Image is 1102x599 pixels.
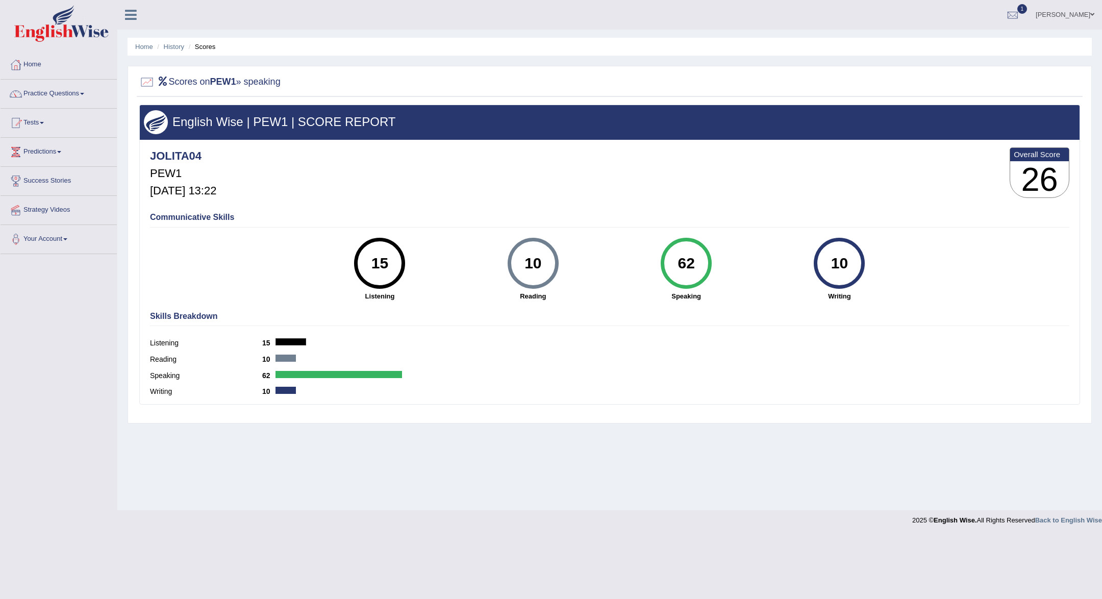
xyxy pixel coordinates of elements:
a: History [164,43,184,51]
a: Your Account [1,225,117,251]
label: Reading [150,354,262,365]
div: 15 [361,242,398,285]
li: Scores [186,42,216,52]
strong: Writing [768,291,911,301]
h4: Skills Breakdown [150,312,1069,321]
h5: [DATE] 13:22 [150,185,216,197]
h5: PEW1 [150,167,216,180]
h3: 26 [1010,161,1069,198]
div: 62 [667,242,705,285]
div: 10 [821,242,858,285]
strong: English Wise. [934,516,976,524]
b: Overall Score [1014,150,1065,159]
a: Home [135,43,153,51]
h3: English Wise | PEW1 | SCORE REPORT [144,115,1075,129]
div: 2025 © All Rights Reserved [912,510,1102,525]
a: Practice Questions [1,80,117,105]
span: 1 [1017,4,1028,14]
b: 10 [262,387,275,395]
strong: Reading [462,291,605,301]
a: Tests [1,109,117,134]
b: PEW1 [210,77,236,87]
a: Strategy Videos [1,196,117,221]
a: Predictions [1,138,117,163]
strong: Speaking [615,291,758,301]
div: 10 [514,242,552,285]
label: Speaking [150,370,262,381]
a: Success Stories [1,167,117,192]
strong: Listening [308,291,451,301]
h2: Scores on » speaking [139,74,281,90]
b: 62 [262,371,275,380]
label: Listening [150,338,262,348]
h4: JOLITA04 [150,150,216,162]
h4: Communicative Skills [150,213,1069,222]
label: Writing [150,386,262,397]
b: 10 [262,355,275,363]
a: Home [1,51,117,76]
img: wings.png [144,110,168,134]
a: Back to English Wise [1035,516,1102,524]
b: 15 [262,339,275,347]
